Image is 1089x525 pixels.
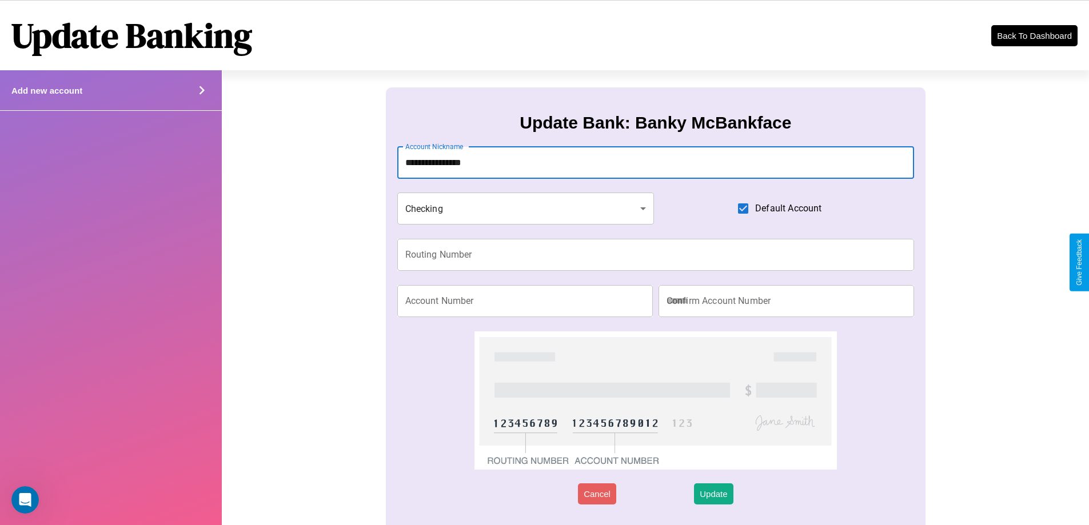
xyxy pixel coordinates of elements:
iframe: Intercom live chat [11,486,39,514]
h3: Update Bank: Banky McBankface [520,113,791,133]
button: Cancel [578,483,616,504]
div: Checking [397,193,655,225]
button: Update [694,483,733,504]
div: Give Feedback [1075,239,1083,286]
button: Back To Dashboard [991,25,1078,46]
label: Account Nickname [405,142,464,151]
img: check [474,331,836,470]
h4: Add new account [11,86,82,95]
h1: Update Banking [11,12,252,59]
span: Default Account [755,202,821,215]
